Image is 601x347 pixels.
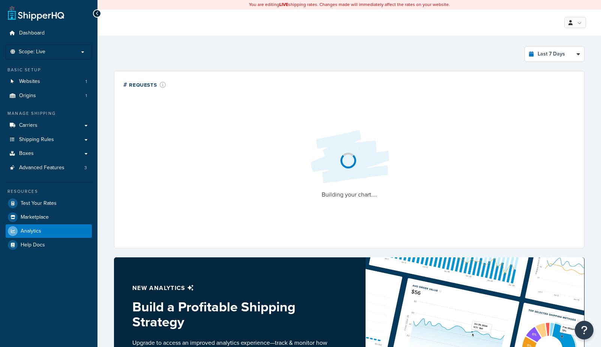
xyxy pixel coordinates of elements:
li: Origins [6,89,92,103]
a: Websites1 [6,75,92,89]
li: Advanced Features [6,161,92,175]
span: Dashboard [19,30,45,36]
span: Websites [19,78,40,85]
a: Carriers [6,119,92,132]
a: Advanced Features3 [6,161,92,175]
a: Test Your Rates [6,197,92,210]
img: Loading... [304,124,394,189]
div: Resources [6,188,92,195]
span: Scope: Live [19,49,45,55]
button: Open Resource Center [575,321,594,339]
span: Help Docs [21,242,45,248]
p: Building your chart.... [304,189,394,200]
a: Origins1 [6,89,92,103]
span: Boxes [19,150,34,157]
span: 1 [85,93,87,99]
a: Marketplace [6,210,92,224]
b: LIVE [279,1,288,8]
span: Carriers [19,122,37,129]
a: Dashboard [6,26,92,40]
span: Test Your Rates [21,200,57,207]
a: Analytics [6,224,92,238]
span: Analytics [21,228,41,234]
span: Advanced Features [19,165,64,171]
div: Basic Setup [6,67,92,73]
a: Boxes [6,147,92,161]
div: # Requests [123,80,166,89]
span: Marketplace [21,214,49,221]
li: Websites [6,75,92,89]
p: New analytics [132,283,331,293]
a: Shipping Rules [6,133,92,147]
span: Shipping Rules [19,137,54,143]
span: 3 [84,165,87,171]
span: Origins [19,93,36,99]
span: 1 [85,78,87,85]
div: Manage Shipping [6,110,92,117]
a: Help Docs [6,238,92,252]
h3: Build a Profitable Shipping Strategy [132,299,331,329]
